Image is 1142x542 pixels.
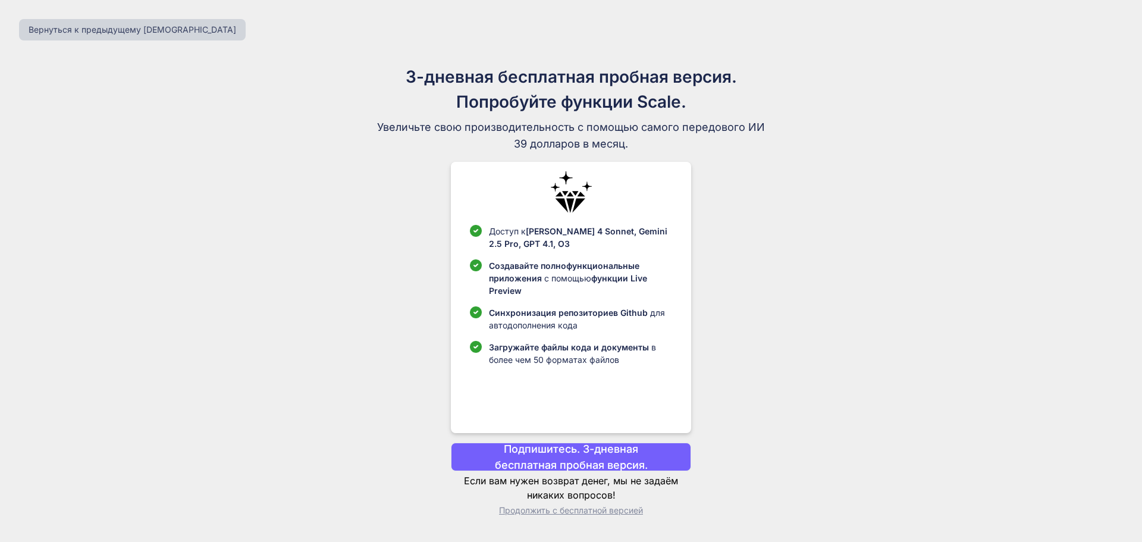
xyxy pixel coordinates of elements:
[489,261,639,283] font: Создавайте полнофункциональные приложения
[470,225,482,237] img: контрольный список
[489,308,648,318] font: Синхронизация репозиториев Github
[489,342,649,352] font: Загружайте файлы кода и документы
[451,443,691,471] button: Подпишитесь. 3-дневная бесплатная пробная версия.
[499,505,643,515] font: Продолжить с бесплатной версией
[377,121,765,133] font: Увеличьте свою производительность с помощью самого передового ИИ
[495,443,648,471] font: Подпишитесь. 3-дневная бесплатная пробная версия.
[544,273,591,283] font: с помощью
[470,341,482,353] img: контрольный список
[19,19,246,40] button: Вернуться к предыдущему [DEMOGRAPHIC_DATA]
[514,137,628,150] font: 39 долларов в месяц.
[489,226,526,236] font: Доступ к
[464,475,678,501] font: Если вам нужен возврат денег, мы не задаём никаких вопросов!
[406,67,737,112] font: 3-дневная бесплатная пробная версия. Попробуйте функции Scale.
[470,306,482,318] img: контрольный список
[470,259,482,271] img: контрольный список
[489,226,667,249] font: [PERSON_NAME] 4 Sonnet, Gemini 2.5 Pro, GPT 4.1, O3
[29,24,236,35] font: Вернуться к предыдущему [DEMOGRAPHIC_DATA]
